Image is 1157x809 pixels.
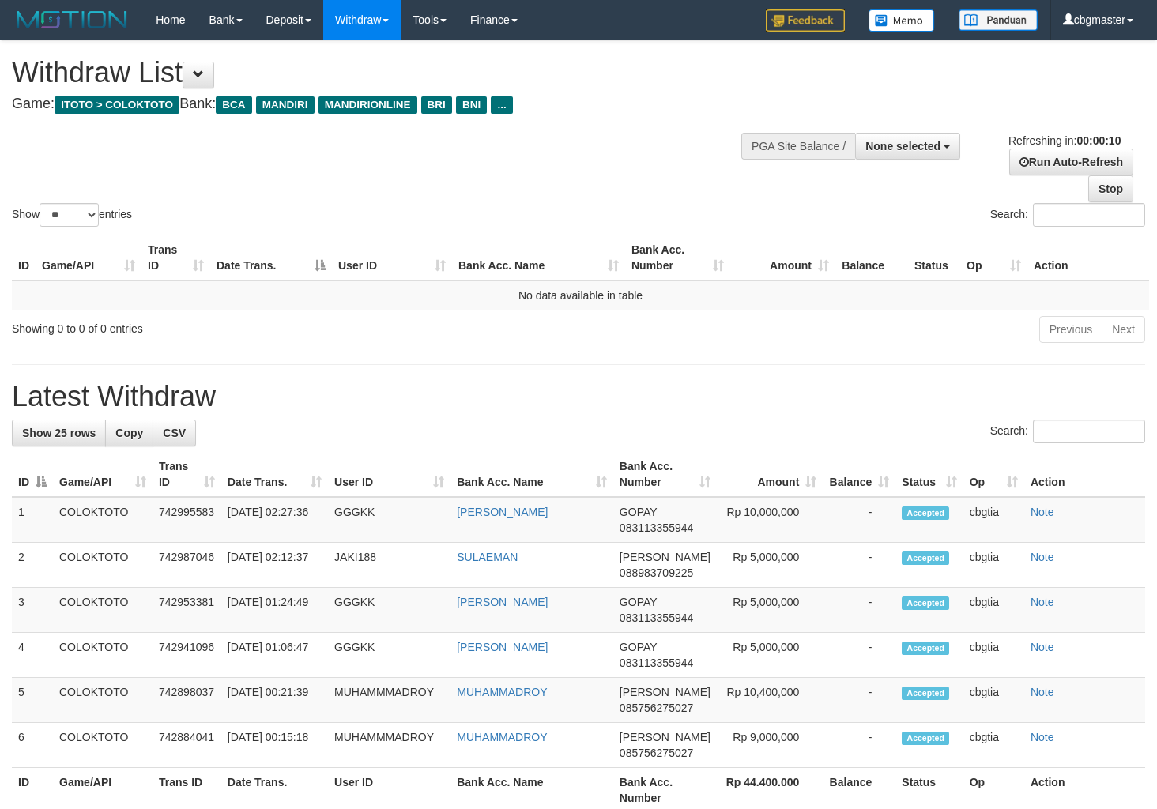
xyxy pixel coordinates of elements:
[12,8,132,32] img: MOTION_logo.png
[1033,420,1145,443] input: Search:
[12,280,1149,310] td: No data available in table
[141,235,210,280] th: Trans ID: activate to sort column ascending
[452,235,625,280] th: Bank Acc. Name: activate to sort column ascending
[53,588,153,633] td: COLOKTOTO
[717,543,823,588] td: Rp 5,000,000
[328,588,450,633] td: GGGKK
[717,497,823,543] td: Rp 10,000,000
[221,678,328,723] td: [DATE] 00:21:39
[1009,149,1133,175] a: Run Auto-Refresh
[328,497,450,543] td: GGGKK
[12,497,53,543] td: 1
[620,686,710,698] span: [PERSON_NAME]
[959,9,1038,31] img: panduan.png
[823,452,895,497] th: Balance: activate to sort column ascending
[613,452,717,497] th: Bank Acc. Number: activate to sort column ascending
[332,235,452,280] th: User ID: activate to sort column ascending
[823,543,895,588] td: -
[823,723,895,768] td: -
[823,633,895,678] td: -
[105,420,153,446] a: Copy
[256,96,315,114] span: MANDIRI
[902,506,949,520] span: Accepted
[620,747,693,759] span: Copy 085756275027 to clipboard
[12,678,53,723] td: 5
[902,551,949,565] span: Accepted
[990,420,1145,443] label: Search:
[153,633,221,678] td: 742941096
[766,9,845,32] img: Feedback.jpg
[741,133,855,160] div: PGA Site Balance /
[53,633,153,678] td: COLOKTOTO
[963,678,1024,723] td: cbgtia
[318,96,417,114] span: MANDIRIONLINE
[1102,316,1145,343] a: Next
[153,452,221,497] th: Trans ID: activate to sort column ascending
[491,96,512,114] span: ...
[328,678,450,723] td: MUHAMMMADROY
[221,633,328,678] td: [DATE] 01:06:47
[12,96,756,112] h4: Game: Bank:
[221,543,328,588] td: [DATE] 02:12:37
[53,543,153,588] td: COLOKTOTO
[12,57,756,88] h1: Withdraw List
[908,235,960,280] th: Status
[12,452,53,497] th: ID: activate to sort column descending
[456,96,487,114] span: BNI
[1031,551,1054,563] a: Note
[620,506,657,518] span: GOPAY
[221,723,328,768] td: [DATE] 00:15:18
[620,566,693,579] span: Copy 088983709225 to clipboard
[12,203,132,227] label: Show entries
[12,723,53,768] td: 6
[1031,596,1054,608] a: Note
[717,633,823,678] td: Rp 5,000,000
[855,133,960,160] button: None selected
[902,732,949,745] span: Accepted
[717,723,823,768] td: Rp 9,000,000
[1024,452,1145,497] th: Action
[221,497,328,543] td: [DATE] 02:27:36
[620,551,710,563] span: [PERSON_NAME]
[450,452,613,497] th: Bank Acc. Name: activate to sort column ascending
[457,551,518,563] a: SULAEMAN
[36,235,141,280] th: Game/API: activate to sort column ascending
[12,314,470,337] div: Showing 0 to 0 of 0 entries
[457,686,547,698] a: MUHAMMADROY
[823,588,895,633] td: -
[620,521,693,534] span: Copy 083113355944 to clipboard
[53,678,153,723] td: COLOKTOTO
[221,452,328,497] th: Date Trans.: activate to sort column ascending
[328,723,450,768] td: MUHAMMMADROY
[153,543,221,588] td: 742987046
[620,702,693,714] span: Copy 085756275027 to clipboard
[12,420,106,446] a: Show 25 rows
[902,642,949,655] span: Accepted
[12,588,53,633] td: 3
[730,235,835,280] th: Amount: activate to sort column ascending
[457,506,548,518] a: [PERSON_NAME]
[328,543,450,588] td: JAKI188
[823,497,895,543] td: -
[12,543,53,588] td: 2
[1076,134,1121,147] strong: 00:00:10
[457,596,548,608] a: [PERSON_NAME]
[963,497,1024,543] td: cbgtia
[963,543,1024,588] td: cbgtia
[1031,731,1054,743] a: Note
[1008,134,1121,147] span: Refreshing in:
[620,596,657,608] span: GOPAY
[22,427,96,439] span: Show 25 rows
[902,596,949,610] span: Accepted
[620,657,693,669] span: Copy 083113355944 to clipboard
[869,9,935,32] img: Button%20Memo.svg
[620,731,710,743] span: [PERSON_NAME]
[153,678,221,723] td: 742898037
[717,678,823,723] td: Rp 10,400,000
[1027,235,1149,280] th: Action
[153,420,196,446] a: CSV
[153,588,221,633] td: 742953381
[902,687,949,700] span: Accepted
[457,731,547,743] a: MUHAMMADROY
[216,96,251,114] span: BCA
